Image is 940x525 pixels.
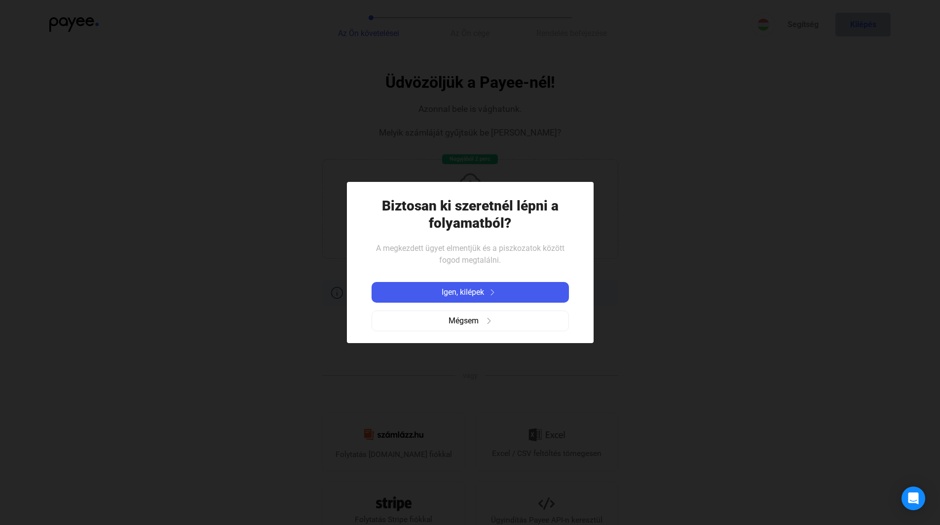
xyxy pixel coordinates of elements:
h1: Biztosan ki szeretnél lépni a folyamatból? [372,197,569,232]
span: Igen, kilépek [442,286,484,298]
div: Open Intercom Messenger [902,487,925,510]
span: Mégsem [449,315,479,327]
img: arrow-right-white [487,289,498,295]
button: Mégsemarrow-right-grey [372,311,569,331]
span: A megkezdett ügyet elmentjük és a piszkozatok között fogod megtalálni. [376,244,564,265]
button: Igen, kilépekarrow-right-white [372,282,569,303]
img: arrow-right-grey [486,318,492,324]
